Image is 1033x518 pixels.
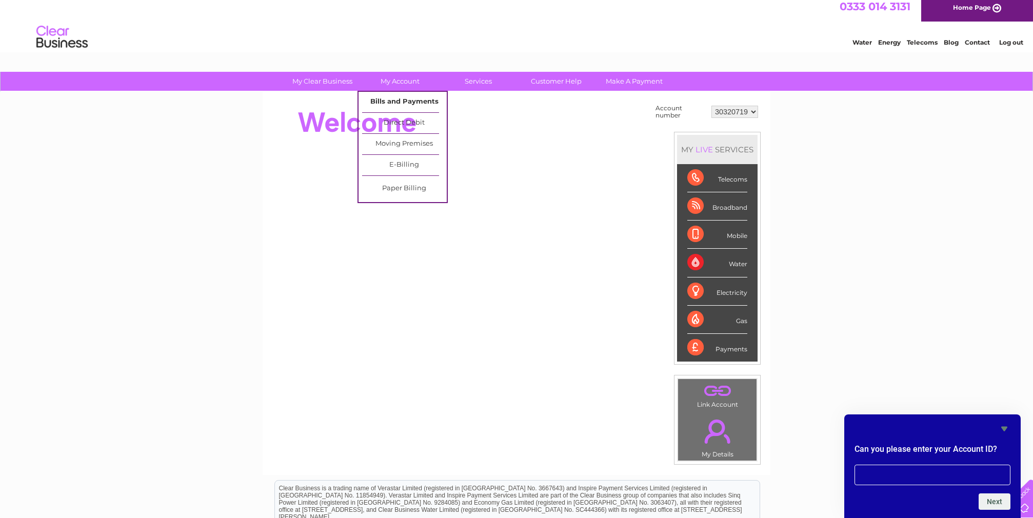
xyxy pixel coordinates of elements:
a: Water [852,44,872,51]
h2: Can you please enter your Account ID? [855,443,1010,461]
a: My Clear Business [280,72,365,91]
a: . [681,382,754,400]
div: Telecoms [687,164,747,192]
a: Bills and Payments [362,92,447,112]
a: Make A Payment [592,72,677,91]
button: Next question [979,493,1010,510]
a: Paper Billing [362,178,447,199]
div: Can you please enter your Account ID? [855,423,1010,510]
a: Direct Debit [362,113,447,133]
a: Moving Premises [362,134,447,154]
a: Blog [944,44,959,51]
a: 0333 014 3131 [840,5,910,18]
td: My Details [678,411,757,461]
div: Gas [687,306,747,334]
div: Broadband [687,192,747,221]
a: Services [436,72,521,91]
img: logo.png [36,27,88,58]
div: Clear Business is a trading name of Verastar Limited (registered in [GEOGRAPHIC_DATA] No. 3667643... [275,6,760,50]
div: LIVE [693,145,715,154]
a: Telecoms [907,44,938,51]
a: Log out [999,44,1023,51]
a: . [681,413,754,449]
td: Link Account [678,378,757,411]
a: Contact [965,44,990,51]
a: Customer Help [514,72,599,91]
div: Water [687,249,747,277]
div: MY SERVICES [677,135,758,164]
div: Electricity [687,277,747,306]
a: Energy [878,44,901,51]
div: Mobile [687,221,747,249]
button: Hide survey [998,423,1010,435]
a: E-Billing [362,155,447,175]
input: Can you please enter your Account ID? [855,465,1010,485]
div: Payments [687,334,747,362]
td: Account number [653,102,709,122]
a: My Account [358,72,443,91]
